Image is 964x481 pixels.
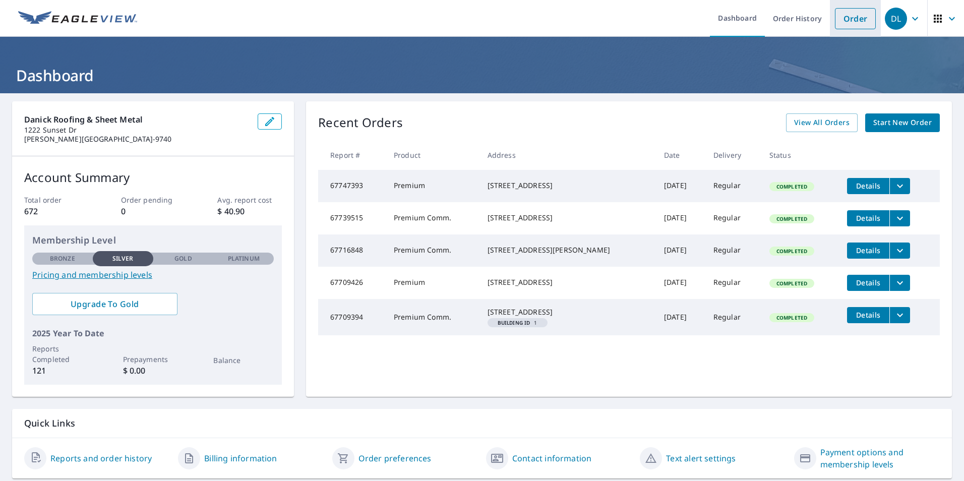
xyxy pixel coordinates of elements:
img: EV Logo [18,11,137,26]
th: Status [761,140,839,170]
em: Building ID [498,320,530,325]
p: Avg. report cost [217,195,282,205]
a: Pricing and membership levels [32,269,274,281]
td: Premium Comm. [386,299,479,335]
td: Premium Comm. [386,234,479,267]
th: Delivery [705,140,761,170]
button: detailsBtn-67716848 [847,243,889,259]
span: Completed [770,215,813,222]
button: filesDropdownBtn-67716848 [889,243,910,259]
p: Prepayments [123,354,184,365]
p: 1222 Sunset Dr [24,126,250,135]
td: Regular [705,299,761,335]
td: Regular [705,202,761,234]
a: Order [835,8,876,29]
td: Regular [705,267,761,299]
button: detailsBtn-67739515 [847,210,889,226]
button: detailsBtn-67747393 [847,178,889,194]
a: Contact information [512,452,591,464]
span: Completed [770,183,813,190]
span: Details [853,181,883,191]
p: Danick Roofing & Sheet Metal [24,113,250,126]
th: Report # [318,140,386,170]
div: [STREET_ADDRESS] [488,181,648,191]
span: Completed [770,280,813,287]
h1: Dashboard [12,65,952,86]
span: Details [853,278,883,287]
td: Premium Comm. [386,202,479,234]
p: Platinum [228,254,260,263]
td: 67747393 [318,170,386,202]
p: Balance [213,355,274,366]
p: Recent Orders [318,113,403,132]
span: Completed [770,248,813,255]
p: Quick Links [24,417,940,430]
p: $ 40.90 [217,205,282,217]
div: [STREET_ADDRESS] [488,307,648,317]
td: 67739515 [318,202,386,234]
div: [STREET_ADDRESS][PERSON_NAME] [488,245,648,255]
a: Reports and order history [50,452,152,464]
th: Product [386,140,479,170]
td: Regular [705,170,761,202]
button: filesDropdownBtn-67709394 [889,307,910,323]
span: 1 [492,320,544,325]
p: 2025 Year To Date [32,327,274,339]
p: Reports Completed [32,343,93,365]
p: Bronze [50,254,75,263]
td: Premium [386,267,479,299]
td: [DATE] [656,202,705,234]
span: Details [853,213,883,223]
p: 121 [32,365,93,377]
p: 0 [121,205,186,217]
a: View All Orders [786,113,858,132]
td: Premium [386,170,479,202]
a: Order preferences [358,452,432,464]
p: [PERSON_NAME][GEOGRAPHIC_DATA]-9740 [24,135,250,144]
a: Text alert settings [666,452,736,464]
td: [DATE] [656,234,705,267]
td: [DATE] [656,267,705,299]
p: 672 [24,205,89,217]
div: DL [885,8,907,30]
td: [DATE] [656,299,705,335]
div: [STREET_ADDRESS] [488,277,648,287]
a: Billing information [204,452,277,464]
span: Details [853,310,883,320]
p: Gold [174,254,192,263]
button: filesDropdownBtn-67709426 [889,275,910,291]
button: detailsBtn-67709394 [847,307,889,323]
span: Completed [770,314,813,321]
a: Upgrade To Gold [32,293,177,315]
p: Silver [112,254,134,263]
p: Membership Level [32,233,274,247]
p: Total order [24,195,89,205]
td: Regular [705,234,761,267]
td: 67709426 [318,267,386,299]
a: Start New Order [865,113,940,132]
p: Order pending [121,195,186,205]
div: [STREET_ADDRESS] [488,213,648,223]
button: detailsBtn-67709426 [847,275,889,291]
span: Details [853,246,883,255]
button: filesDropdownBtn-67747393 [889,178,910,194]
p: $ 0.00 [123,365,184,377]
th: Address [479,140,656,170]
a: Payment options and membership levels [820,446,940,470]
span: Upgrade To Gold [40,298,169,310]
td: 67709394 [318,299,386,335]
th: Date [656,140,705,170]
td: 67716848 [318,234,386,267]
span: View All Orders [794,116,850,129]
span: Start New Order [873,116,932,129]
td: [DATE] [656,170,705,202]
button: filesDropdownBtn-67739515 [889,210,910,226]
p: Account Summary [24,168,282,187]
